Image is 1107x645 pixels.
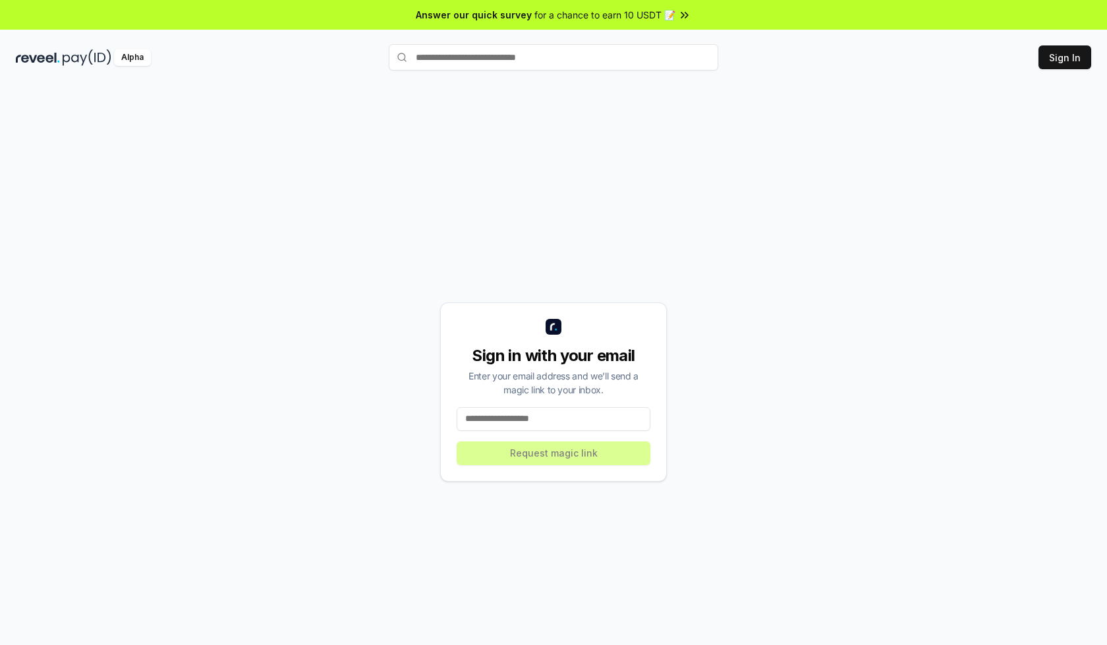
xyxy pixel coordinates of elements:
[534,8,675,22] span: for a chance to earn 10 USDT 📝
[457,369,650,397] div: Enter your email address and we’ll send a magic link to your inbox.
[416,8,532,22] span: Answer our quick survey
[63,49,111,66] img: pay_id
[546,319,561,335] img: logo_small
[457,345,650,366] div: Sign in with your email
[114,49,151,66] div: Alpha
[1038,45,1091,69] button: Sign In
[16,49,60,66] img: reveel_dark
